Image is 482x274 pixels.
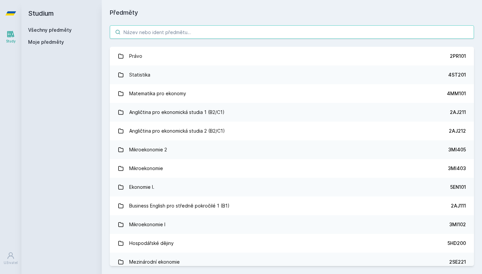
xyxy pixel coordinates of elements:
div: Mikroekonomie [129,162,163,175]
div: 4ST201 [448,72,466,78]
h1: Předměty [110,8,474,17]
div: 2AJ212 [449,128,466,134]
a: Právo 2PR101 [110,47,474,65]
div: Mikroekonomie 2 [129,143,167,156]
div: Angličtina pro ekonomická studia 1 (B2/C1) [129,106,225,119]
a: Ekonomie I. 5EN101 [110,178,474,196]
div: 2AJ211 [450,109,466,116]
a: Mezinárodní ekonomie 2SE221 [110,253,474,271]
div: Uživatel [4,260,18,265]
div: 5EN101 [450,184,466,190]
span: Moje předměty [28,39,64,45]
div: Mikroekonomie I [129,218,165,231]
a: Statistika 4ST201 [110,65,474,84]
div: Angličtina pro ekonomická studia 2 (B2/C1) [129,124,225,138]
div: Statistika [129,68,150,82]
a: Uživatel [1,248,20,269]
div: Matematika pro ekonomy [129,87,186,100]
a: Všechny předměty [28,27,72,33]
div: Hospodářské dějiny [129,237,174,250]
div: 2PR101 [450,53,466,59]
a: Study [1,27,20,47]
div: 3MI403 [448,165,466,172]
div: Ekonomie I. [129,180,154,194]
div: 3MI405 [448,146,466,153]
div: 2AJ111 [451,202,466,209]
div: Study [6,39,16,44]
a: Business English pro středně pokročilé 1 (B1) 2AJ111 [110,196,474,215]
div: 3MI102 [449,221,466,228]
a: Angličtina pro ekonomická studia 1 (B2/C1) 2AJ211 [110,103,474,122]
div: Mezinárodní ekonomie [129,255,180,269]
a: Matematika pro ekonomy 4MM101 [110,84,474,103]
div: 2SE221 [449,259,466,265]
a: Hospodářské dějiny 5HD200 [110,234,474,253]
a: Mikroekonomie 2 3MI405 [110,140,474,159]
input: Název nebo ident předmětu… [110,25,474,39]
a: Angličtina pro ekonomická studia 2 (B2/C1) 2AJ212 [110,122,474,140]
a: Mikroekonomie 3MI403 [110,159,474,178]
div: 5HD200 [448,240,466,247]
div: Právo [129,49,142,63]
div: 4MM101 [447,90,466,97]
a: Mikroekonomie I 3MI102 [110,215,474,234]
div: Business English pro středně pokročilé 1 (B1) [129,199,230,213]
